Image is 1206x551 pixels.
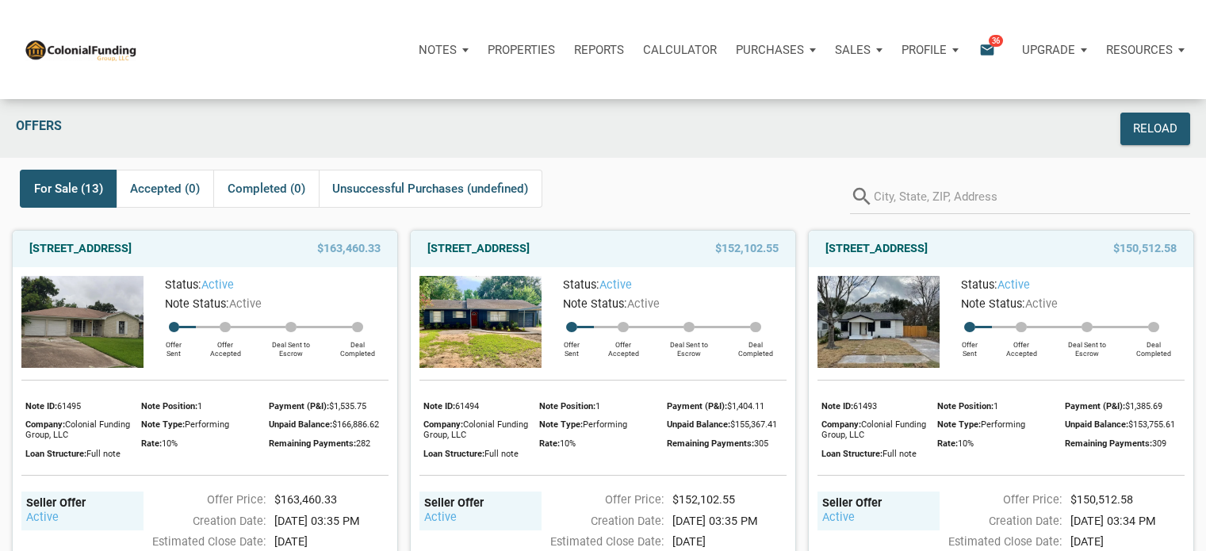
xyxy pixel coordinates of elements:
span: Note Position: [937,401,994,411]
button: Resources [1097,26,1194,74]
div: [DATE] 03:35 PM [266,513,396,530]
i: email [978,40,997,59]
div: Creation Date: [534,513,664,530]
div: [DATE] 03:34 PM [1062,513,1193,530]
div: active [822,511,936,526]
span: Unpaid Balance: [667,419,730,430]
div: Offer Price: [932,492,1062,509]
span: Unsuccessful Purchases (undefined) [332,179,528,198]
span: Note Type: [539,419,583,430]
span: $1,385.69 [1125,401,1162,411]
span: 282 [356,438,370,449]
button: Reports [565,26,634,74]
div: [DATE] [664,534,794,551]
div: Offer Sent [549,332,594,358]
span: Active [229,297,262,311]
div: Offer Accepted [992,332,1051,358]
span: Full note [86,449,121,459]
span: Note Position: [141,401,197,411]
span: $1,404.11 [727,401,764,411]
button: Sales [825,26,892,74]
a: [STREET_ADDRESS] [427,239,530,258]
p: Resources [1106,43,1173,57]
div: Reload [1133,120,1177,138]
span: 61493 [853,401,877,411]
span: Note Type: [141,419,185,430]
span: 36 [989,34,1003,47]
span: Loan Structure: [821,449,882,459]
div: Seller Offer [822,496,936,511]
div: Offer Accepted [594,332,653,358]
span: Note Status: [563,297,627,311]
div: Offer Accepted [196,332,255,358]
div: Offer Price: [136,492,266,509]
span: Loan Structure: [423,449,484,459]
i: search [850,178,874,214]
span: Payment (P&I): [269,401,329,411]
span: Company: [821,419,861,430]
span: Colonial Funding Group, LLC [25,419,130,440]
button: Upgrade [1013,26,1097,74]
span: Active [1025,297,1058,311]
span: Full note [484,449,519,459]
span: Company: [423,419,463,430]
span: Note Status: [165,297,229,311]
div: Estimated Close Date: [932,534,1062,551]
div: [DATE] 03:35 PM [664,513,794,530]
a: [STREET_ADDRESS] [29,239,132,258]
img: NoteUnlimited [24,38,137,61]
span: active [997,278,1030,292]
span: Status: [563,278,599,292]
span: Completed (0) [228,179,305,198]
span: Unpaid Balance: [269,419,332,430]
p: Reports [574,43,624,57]
div: $150,512.58 [1062,492,1193,509]
a: Purchases [726,26,825,74]
span: 10% [958,438,974,449]
span: 305 [754,438,768,449]
div: Deal Completed [726,332,787,358]
span: Note Status: [961,297,1025,311]
div: Deal Sent to Escrow [255,332,327,358]
div: Creation Date: [932,513,1062,530]
span: Unpaid Balance: [1065,419,1128,430]
button: Reload [1120,113,1190,145]
span: 10% [560,438,576,449]
a: Properties [478,26,565,74]
span: Rate: [937,438,958,449]
span: Payment (P&I): [667,401,727,411]
span: Colonial Funding Group, LLC [423,419,528,440]
span: For Sale (13) [34,179,103,198]
span: Performing [981,419,1025,430]
span: Remaining Payments: [667,438,754,449]
span: active [201,278,234,292]
div: $152,102.55 [664,492,794,509]
img: 574464 [419,276,542,368]
div: Estimated Close Date: [136,534,266,551]
div: For Sale (13) [20,170,117,208]
span: 1 [994,401,998,411]
span: Colonial Funding Group, LLC [821,419,926,440]
span: 61494 [455,401,479,411]
div: [DATE] [266,534,396,551]
div: Creation Date: [136,513,266,530]
span: $1,535.75 [329,401,366,411]
div: $163,460.33 [266,492,396,509]
p: Upgrade [1022,43,1075,57]
button: Notes [409,26,478,74]
span: Remaining Payments: [1065,438,1152,449]
span: Note ID: [25,401,57,411]
span: Rate: [141,438,162,449]
span: 61495 [57,401,81,411]
div: Deal Sent to Escrow [1051,332,1123,358]
span: Rate: [539,438,560,449]
span: active [599,278,632,292]
a: Profile [892,26,968,74]
p: Profile [902,43,947,57]
span: $155,367.41 [730,419,777,430]
button: email36 [967,26,1013,74]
